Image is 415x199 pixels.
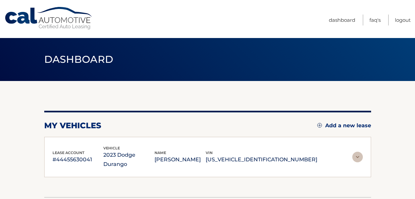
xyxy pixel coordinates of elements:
[44,53,114,65] span: Dashboard
[52,150,85,155] span: lease account
[155,155,206,164] p: [PERSON_NAME]
[155,150,166,155] span: name
[352,152,363,162] img: accordion-rest.svg
[44,121,101,131] h2: my vehicles
[103,146,120,150] span: vehicle
[103,150,155,169] p: 2023 Dodge Durango
[4,7,93,30] a: Cal Automotive
[329,15,355,25] a: Dashboard
[317,123,322,128] img: add.svg
[369,15,381,25] a: FAQ's
[395,15,411,25] a: Logout
[206,155,317,164] p: [US_VEHICLE_IDENTIFICATION_NUMBER]
[206,150,213,155] span: vin
[317,122,371,129] a: Add a new lease
[52,155,104,164] p: #44455630041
